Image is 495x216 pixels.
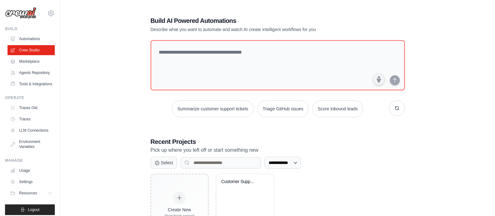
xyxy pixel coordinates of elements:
[8,166,55,176] a: Usage
[8,125,55,135] a: LLM Connections
[172,100,253,117] button: Summarize customer support tickets
[28,207,39,212] span: Logout
[8,56,55,66] a: Marketplace
[151,137,405,146] h3: Recent Projects
[5,95,55,100] div: Operate
[5,7,36,19] img: Logo
[8,68,55,78] a: Agents Repository
[5,204,55,215] button: Logout
[19,191,37,196] span: Resources
[8,103,55,113] a: Traces Old
[221,179,259,185] div: Customer Support Ticket Automation
[8,137,55,152] a: Environment Variables
[8,177,55,187] a: Settings
[151,146,405,154] p: Pick up where you left off or start something new
[5,158,55,163] div: Manage
[389,100,405,116] button: Get new suggestions
[373,73,385,85] button: Click to speak your automation idea
[8,45,55,55] a: Crew Studio
[8,79,55,89] a: Tools & Integrations
[151,157,177,169] button: Select
[8,188,55,198] button: Resources
[165,207,194,213] div: Create New
[151,16,361,25] h1: Build AI Powered Automations
[8,34,55,44] a: Automations
[8,114,55,124] a: Traces
[5,26,55,31] div: Build
[312,100,363,117] button: Score inbound leads
[151,26,361,33] p: Describe what you want to automate and watch AI create intelligent workflows for you
[257,100,309,117] button: Triage GitHub issues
